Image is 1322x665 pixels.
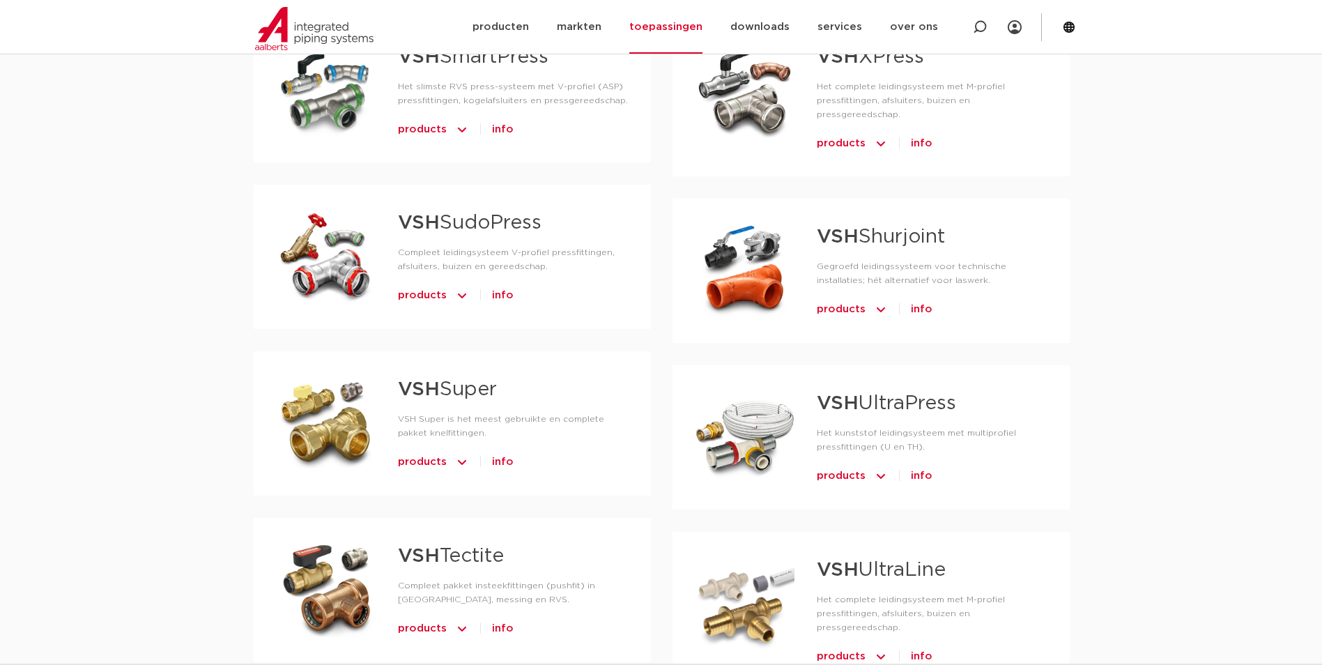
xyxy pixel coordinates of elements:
[398,245,629,273] p: Compleet leidingsysteem V-profiel pressfittingen, afsluiters, buizen en gereedschap.
[398,47,548,67] a: VSHSmartPress
[398,380,497,399] a: VSHSuper
[492,119,514,141] a: info
[911,298,932,321] a: info
[874,465,888,487] img: icon-chevron-up-1.svg
[817,298,866,321] span: products
[455,618,469,640] img: icon-chevron-up-1.svg
[817,394,956,413] a: VSHUltraPress
[817,47,859,67] strong: VSH
[911,465,932,487] a: info
[455,119,469,141] img: icon-chevron-up-1.svg
[492,618,514,640] a: info
[398,213,541,233] a: VSHSudoPress
[817,426,1047,454] p: Het kunststof leidingsysteem met multiprofiel pressfittingen (U en TH).
[398,546,504,566] a: VSHTectite
[398,79,629,107] p: Het slimste RVS press-systeem met V-profiel (ASP) pressfittingen, kogelafsluiters en pressgereeds...
[398,618,447,640] span: products
[817,465,866,487] span: products
[817,593,1047,634] p: Het complete leidingsysteem met M-profiel pressfittingen, afsluiters, buizen en pressgereedschap.
[817,560,859,580] strong: VSH
[817,259,1047,287] p: Gegroefd leidingssysteem voor technische installaties; hét alternatief voor laswerk.
[874,298,888,321] img: icon-chevron-up-1.svg
[817,227,945,247] a: VSHShurjoint
[817,560,946,580] a: VSHUltraLine
[874,132,888,155] img: icon-chevron-up-1.svg
[492,451,514,473] a: info
[398,546,440,566] strong: VSH
[398,119,447,141] span: products
[455,284,469,307] img: icon-chevron-up-1.svg
[398,284,447,307] span: products
[398,451,447,473] span: products
[817,394,859,413] strong: VSH
[398,380,440,399] strong: VSH
[911,132,932,155] a: info
[398,579,629,606] p: Compleet pakket insteekfittingen (pushfit) in [GEOGRAPHIC_DATA], messing en RVS.
[492,284,514,307] a: info
[817,79,1047,121] p: Het complete leidingsysteem met M-profiel pressfittingen, afsluiters, buizen en pressgereedschap.
[398,47,440,67] strong: VSH
[398,412,629,440] p: VSH Super is het meest gebruikte en complete pakket knelfittingen.
[398,213,440,233] strong: VSH
[455,451,469,473] img: icon-chevron-up-1.svg
[817,132,866,155] span: products
[817,227,859,247] strong: VSH
[817,47,924,67] a: VSHXPress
